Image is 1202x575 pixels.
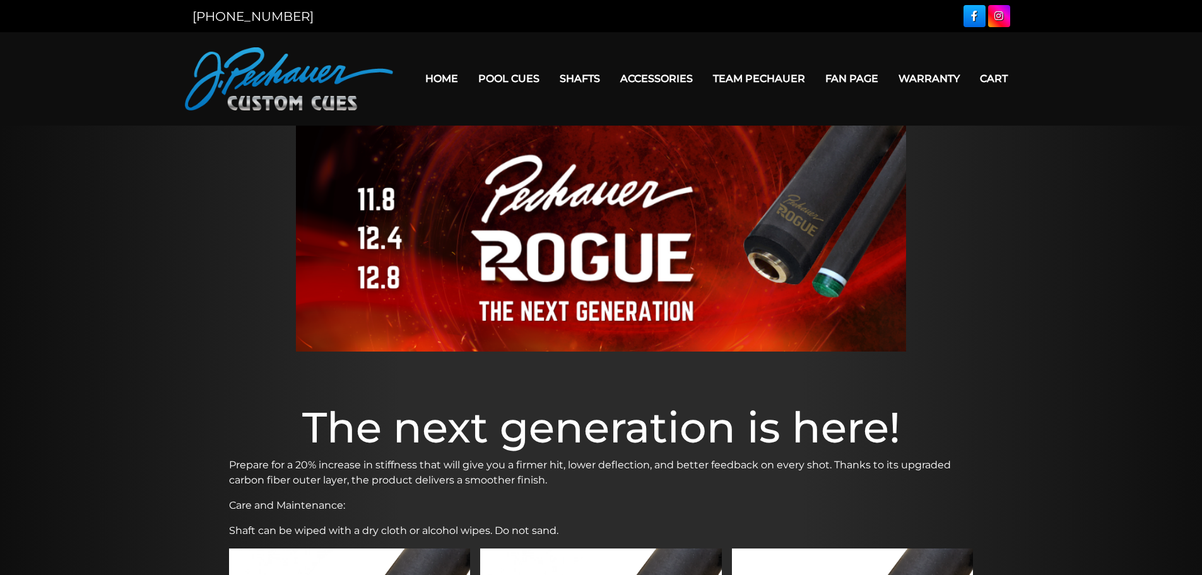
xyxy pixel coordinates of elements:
p: Shaft can be wiped with a dry cloth or alcohol wipes. Do not sand. [229,523,974,538]
a: [PHONE_NUMBER] [192,9,314,24]
a: Warranty [888,62,970,95]
a: Shafts [550,62,610,95]
h1: The next generation is here! [229,402,974,453]
img: Pechauer Custom Cues [185,47,393,110]
a: Fan Page [815,62,888,95]
a: Team Pechauer [703,62,815,95]
p: Prepare for a 20% increase in stiffness that will give you a firmer hit, lower deflection, and be... [229,458,974,488]
a: Home [415,62,468,95]
a: Pool Cues [468,62,550,95]
p: Care and Maintenance: [229,498,974,513]
a: Cart [970,62,1018,95]
a: Accessories [610,62,703,95]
